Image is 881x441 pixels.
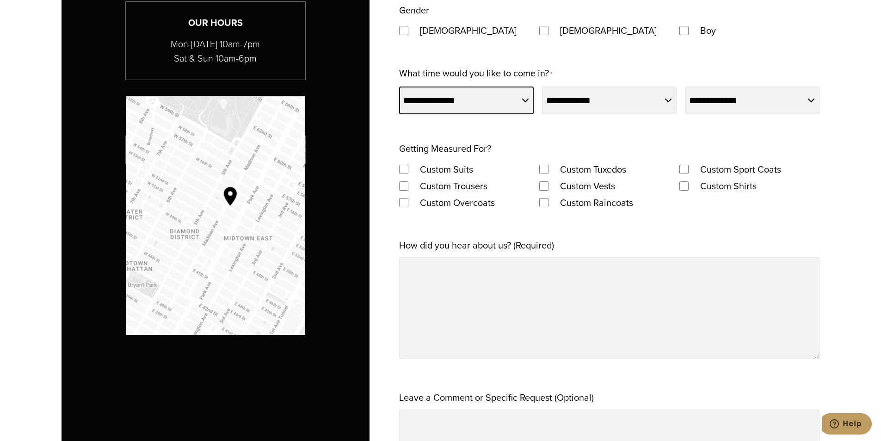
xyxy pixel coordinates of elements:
[126,16,305,30] h3: Our Hours
[551,194,642,211] label: Custom Raincoats
[126,96,305,335] img: Google map with pin showing Alan David location at Madison Avenue & 53rd Street NY
[691,161,790,178] label: Custom Sport Coats
[411,161,482,178] label: Custom Suits
[399,237,554,254] label: How did you hear about us? (Required)
[551,22,666,39] label: [DEMOGRAPHIC_DATA]
[399,2,429,19] legend: Gender
[822,413,872,436] iframe: Opens a widget where you can chat to one of our agents
[399,65,552,83] label: What time would you like to come in?
[691,178,766,194] label: Custom Shirts
[411,22,526,39] label: [DEMOGRAPHIC_DATA]
[691,22,725,39] label: Boy
[411,178,497,194] label: Custom Trousers
[551,178,624,194] label: Custom Vests
[399,389,594,406] label: Leave a Comment or Specific Request (Optional)
[126,37,305,66] p: Mon-[DATE] 10am-7pm Sat & Sun 10am-6pm
[399,140,491,157] legend: Getting Measured For?
[411,194,504,211] label: Custom Overcoats
[126,96,305,335] a: Map to Alan David Custom
[551,161,635,178] label: Custom Tuxedos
